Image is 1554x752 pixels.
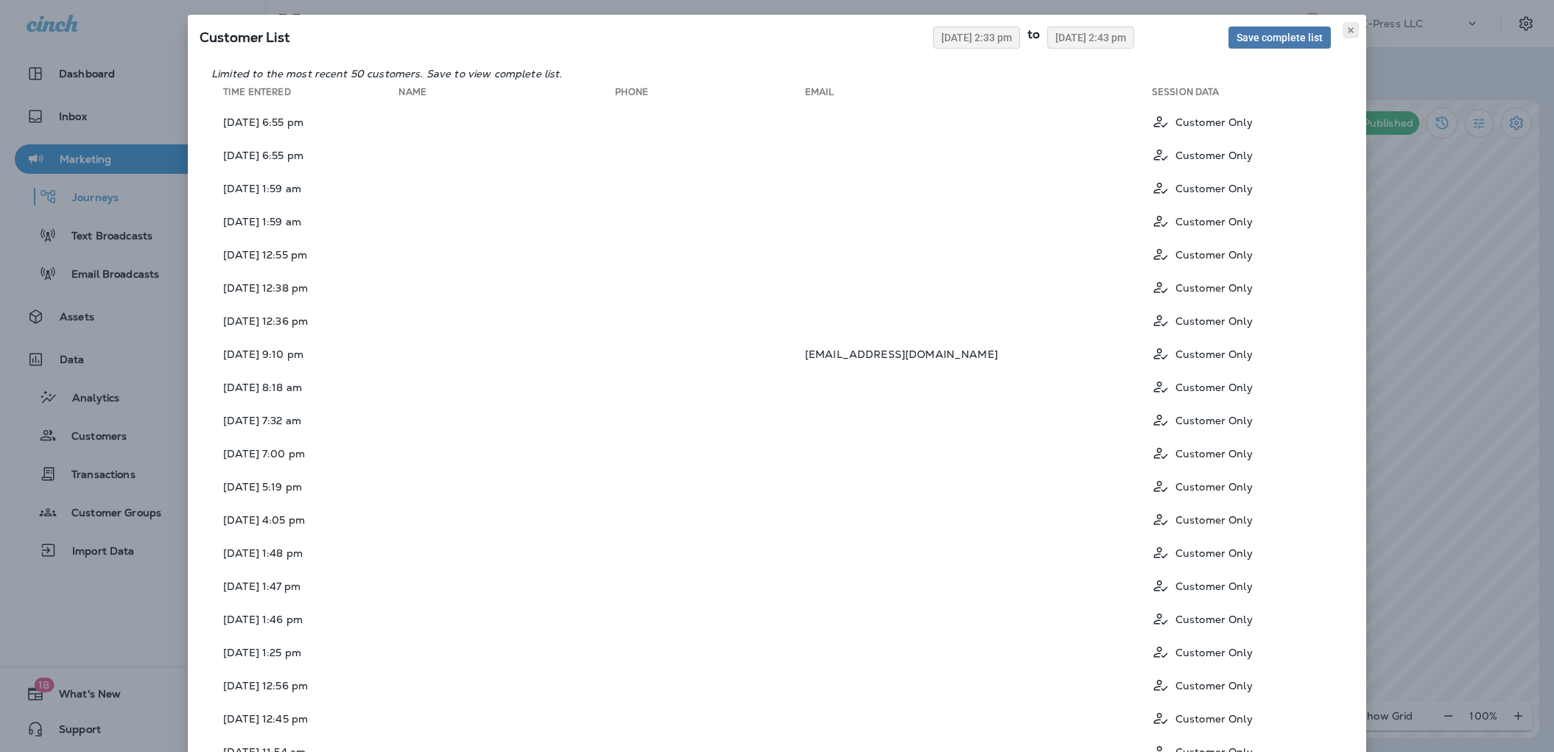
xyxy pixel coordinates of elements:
td: [DATE] 12:36 pm [211,306,398,336]
p: Customer Only [1175,415,1253,426]
div: Customer Only [1152,312,1331,330]
span: [DATE] 2:33 pm [941,32,1012,43]
td: [DATE] 1:47 pm [211,571,398,601]
td: [DATE] 12:38 pm [211,273,398,303]
th: Email [805,86,1152,104]
div: Customer Only [1152,146,1331,164]
td: [DATE] 1:59 am [211,206,398,236]
td: [DATE] 7:32 am [211,405,398,435]
td: [DATE] 4:05 pm [211,505,398,535]
p: Customer Only [1175,647,1253,658]
td: [DATE] 1:48 pm [211,538,398,568]
th: Phone [615,86,805,104]
p: Customer Only [1175,547,1253,559]
div: Customer Only [1152,212,1331,231]
p: Customer Only [1175,249,1253,261]
p: Customer Only [1175,348,1253,360]
th: Session Data [1152,86,1343,104]
span: Save complete list [1237,32,1323,43]
div: Customer Only [1152,577,1331,595]
div: Customer Only [1152,643,1331,661]
p: Customer Only [1175,481,1253,493]
td: [DATE] 12:56 pm [211,670,398,700]
span: SQL [200,29,289,46]
p: Customer Only [1175,216,1253,228]
th: Time Entered [211,86,398,104]
div: Customer Only [1152,610,1331,628]
div: Customer Only [1152,378,1331,396]
td: [DATE] 8:18 am [211,372,398,402]
p: Customer Only [1175,713,1253,725]
div: Customer Only [1152,544,1331,562]
p: Customer Only [1175,315,1253,327]
div: Customer Only [1152,709,1331,728]
td: [DATE] 6:55 pm [211,140,398,170]
td: [DATE] 5:19 pm [211,471,398,502]
p: Customer Only [1175,150,1253,161]
div: Customer Only [1152,278,1331,297]
td: [DATE] 1:59 am [211,173,398,203]
p: Customer Only [1175,382,1253,393]
p: Customer Only [1175,680,1253,692]
p: Customer Only [1175,282,1253,294]
div: Customer Only [1152,179,1331,197]
div: Customer Only [1152,245,1331,264]
div: Customer Only [1152,345,1331,363]
div: Customer Only [1152,113,1331,131]
td: [DATE] 12:45 pm [211,703,398,734]
div: Customer Only [1152,676,1331,695]
p: Customer Only [1175,116,1253,128]
p: Customer Only [1175,614,1253,625]
button: Save complete list [1228,27,1331,49]
button: [DATE] 2:43 pm [1047,27,1134,49]
div: Customer Only [1152,444,1331,463]
td: [DATE] 12:55 pm [211,239,398,270]
p: Customer Only [1175,514,1253,526]
td: [DATE] 6:55 pm [211,107,398,137]
div: Customer Only [1152,477,1331,496]
p: Customer Only [1175,183,1253,194]
button: [DATE] 2:33 pm [933,27,1020,49]
td: [EMAIL_ADDRESS][DOMAIN_NAME] [805,339,1152,369]
div: Customer Only [1152,510,1331,529]
p: Customer Only [1175,448,1253,460]
td: [DATE] 1:25 pm [211,637,398,667]
em: Limited to the most recent 50 customers. Save to view complete list. [211,67,563,80]
td: [DATE] 9:10 pm [211,339,398,369]
th: Name [398,86,615,104]
p: Customer Only [1175,580,1253,592]
div: to [1020,27,1047,49]
td: [DATE] 1:46 pm [211,604,398,634]
td: [DATE] 7:00 pm [211,438,398,468]
span: [DATE] 2:43 pm [1055,32,1126,43]
div: Customer Only [1152,411,1331,429]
